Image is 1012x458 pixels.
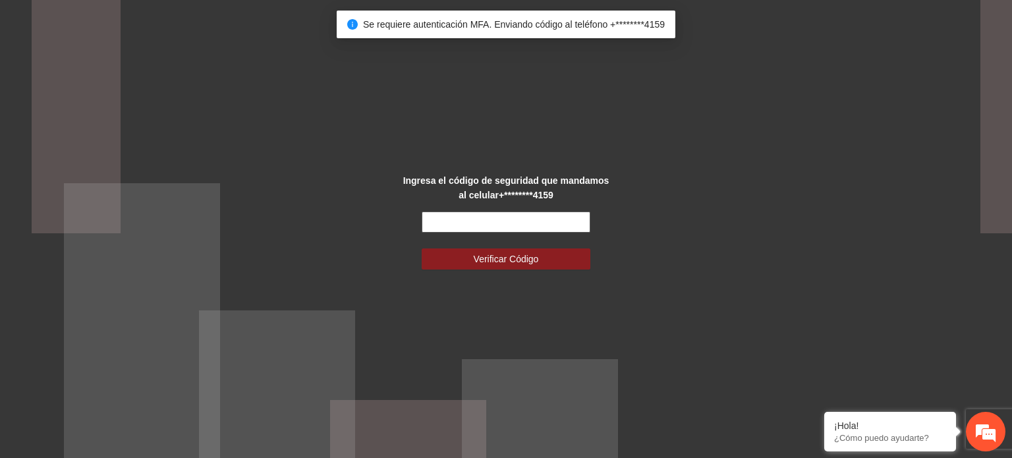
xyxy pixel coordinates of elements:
div: ¡Hola! [834,420,946,431]
span: info-circle [347,19,358,30]
strong: Ingresa el código de seguridad que mandamos al celular +********4159 [403,175,609,200]
p: ¿Cómo puedo ayudarte? [834,433,946,443]
button: Verificar Código [422,248,590,270]
span: Verificar Código [474,252,539,266]
span: Se requiere autenticación MFA. Enviando código al teléfono +********4159 [363,19,665,30]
